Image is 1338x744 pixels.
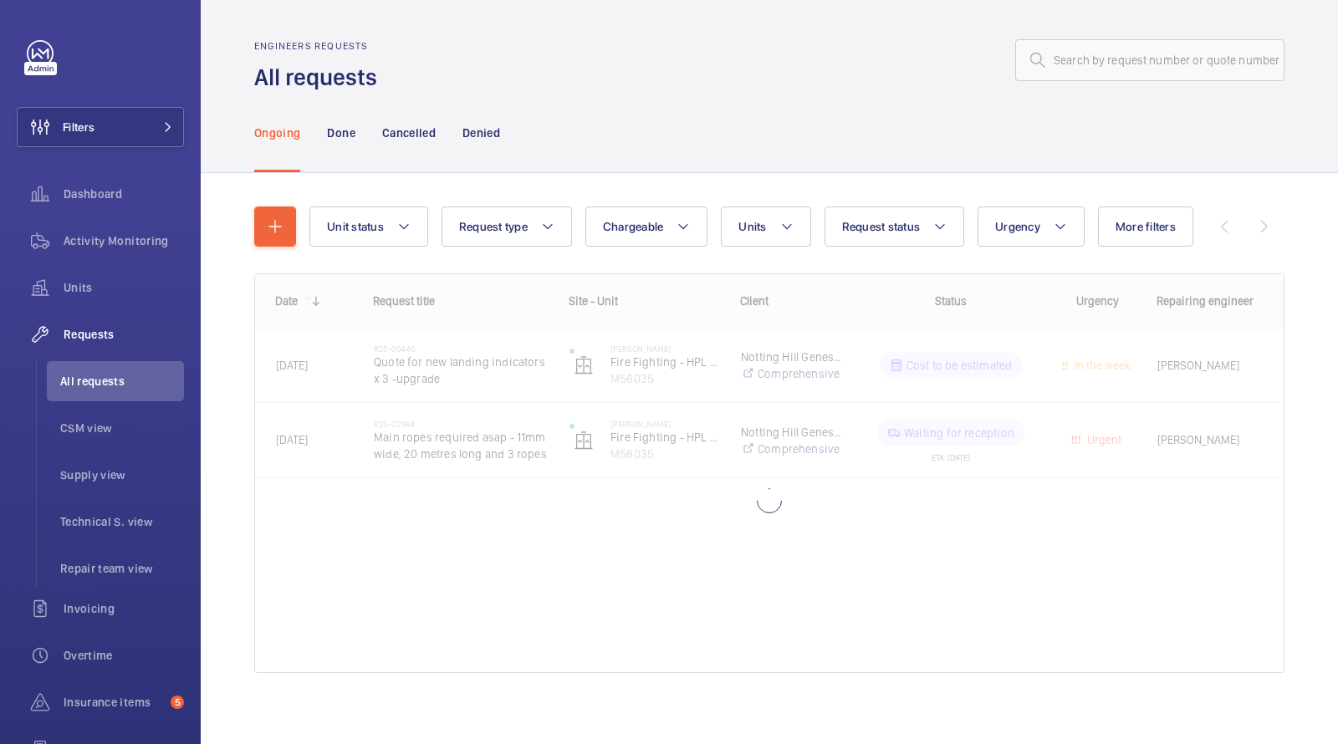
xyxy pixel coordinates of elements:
[60,420,184,436] span: CSM view
[721,206,810,247] button: Units
[309,206,428,247] button: Unit status
[60,466,184,483] span: Supply view
[60,560,184,577] span: Repair team view
[1116,220,1176,233] span: More filters
[64,694,164,711] span: Insurance items
[64,186,184,202] span: Dashboard
[825,206,965,247] button: Request status
[171,696,184,709] span: 5
[17,107,184,147] button: Filters
[442,206,572,247] button: Request type
[64,232,184,249] span: Activity Monitoring
[60,373,184,390] span: All requests
[63,119,94,135] span: Filters
[60,513,184,530] span: Technical S. view
[64,600,184,617] span: Invoicing
[64,647,184,664] span: Overtime
[842,220,921,233] span: Request status
[738,220,766,233] span: Units
[995,220,1040,233] span: Urgency
[603,220,664,233] span: Chargeable
[462,125,500,141] p: Denied
[254,40,387,52] h2: Engineers requests
[254,125,300,141] p: Ongoing
[1098,206,1193,247] button: More filters
[64,279,184,296] span: Units
[64,326,184,343] span: Requests
[382,125,436,141] p: Cancelled
[1015,39,1284,81] input: Search by request number or quote number
[585,206,708,247] button: Chargeable
[978,206,1085,247] button: Urgency
[327,220,384,233] span: Unit status
[459,220,528,233] span: Request type
[327,125,355,141] p: Done
[254,62,387,93] h1: All requests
